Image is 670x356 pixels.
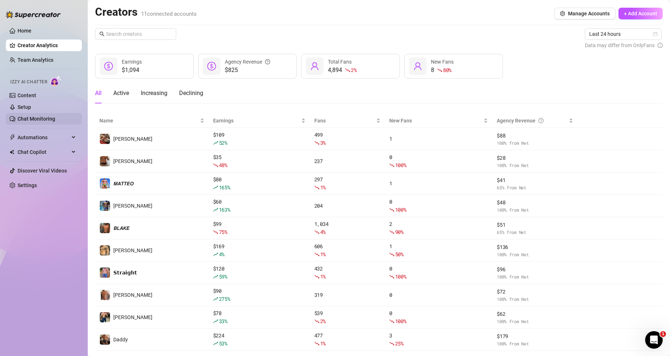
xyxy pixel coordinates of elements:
[219,295,230,302] span: 275 %
[585,41,655,49] span: Data may differ from OnlyFans
[589,29,657,39] span: Last 24 hours
[113,247,152,253] span: [PERSON_NAME]
[219,139,227,146] span: 52 %
[497,229,573,236] span: 65 % from Net
[653,32,658,36] span: calendar
[389,230,394,235] span: fall
[100,201,110,211] img: Arthur
[389,198,488,214] div: 0
[497,340,573,347] span: 100 % from Net
[113,158,152,164] span: [PERSON_NAME]
[213,140,218,145] span: rise
[351,67,356,73] span: 2 %
[314,185,319,190] span: fall
[320,273,326,280] span: 1 %
[314,341,319,346] span: fall
[141,89,167,98] div: Increasing
[389,207,394,212] span: fall
[225,58,270,66] div: Agency Revenue
[100,156,110,166] img: Anthony
[314,332,381,348] div: 477
[314,157,381,165] div: 237
[213,175,306,192] div: $ 80
[219,228,227,235] span: 75 %
[10,79,47,86] span: Izzy AI Chatter
[395,340,404,347] span: 25 %
[113,203,152,209] span: [PERSON_NAME]
[213,287,306,303] div: $ 90
[314,131,381,147] div: 499
[310,114,385,128] th: Fans
[219,273,227,280] span: 59 %
[314,291,381,299] div: 319
[497,318,573,325] span: 100 % from Net
[219,162,227,168] span: 48 %
[497,198,573,207] span: $ 48
[497,140,573,147] span: 100 % from Net
[100,312,110,322] img: Paul
[213,198,306,214] div: $ 60
[497,154,573,162] span: $ 28
[100,134,110,144] img: Dylan
[497,162,573,169] span: 100 % from Net
[100,268,110,278] img: 𝗦𝘁𝗿𝗮𝗶𝗴𝗵𝘁
[389,319,394,324] span: fall
[389,242,488,258] div: 1
[100,290,110,300] img: Nathan
[497,332,573,340] span: $ 179
[560,11,565,16] span: setting
[395,318,406,325] span: 100 %
[568,11,610,16] span: Manage Accounts
[314,309,381,325] div: 539
[113,337,128,342] span: Daddy
[658,41,663,49] span: info-circle
[328,66,356,75] div: 4,894
[106,30,166,38] input: Search creators
[99,117,198,125] span: Name
[431,66,454,75] div: 8
[141,11,197,17] span: 11 connected accounts
[320,228,326,235] span: 4 %
[213,220,306,236] div: $ 99
[660,331,666,337] span: 1
[219,206,230,213] span: 163 %
[213,242,306,258] div: $ 169
[265,58,270,66] span: question-circle
[219,318,227,325] span: 33 %
[497,132,573,140] span: $ 88
[18,168,67,174] a: Discover Viral Videos
[320,340,326,347] span: 1 %
[328,59,352,65] span: Total Fans
[389,265,488,281] div: 0
[554,8,616,19] button: Manage Accounts
[389,291,488,299] div: 0
[213,153,306,169] div: $ 35
[389,274,394,279] span: fall
[497,243,573,251] span: $ 136
[314,117,375,125] span: Fans
[113,181,133,186] span: 𝙈𝘼𝙏𝙏𝙀𝙊
[497,273,573,280] span: 100 % from Net
[213,296,218,302] span: rise
[645,331,663,349] iframe: Intercom live chat
[395,206,406,213] span: 100 %
[207,62,216,71] span: dollar-circle
[413,62,422,71] span: user
[395,162,406,168] span: 100 %
[213,131,306,147] div: $ 109
[314,140,319,145] span: fall
[389,135,488,143] div: 1
[443,67,451,73] span: 80 %
[219,184,230,191] span: 165 %
[320,184,326,191] span: 1 %
[497,176,573,184] span: $ 41
[213,117,300,125] span: Earnings
[389,153,488,169] div: 0
[389,309,488,325] div: 0
[100,334,110,345] img: Daddy
[213,265,306,281] div: $ 120
[100,223,110,233] img: 𝘽𝙇𝘼𝙆𝙀
[314,202,381,210] div: 204
[18,39,76,51] a: Creator Analytics
[497,310,573,318] span: $ 62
